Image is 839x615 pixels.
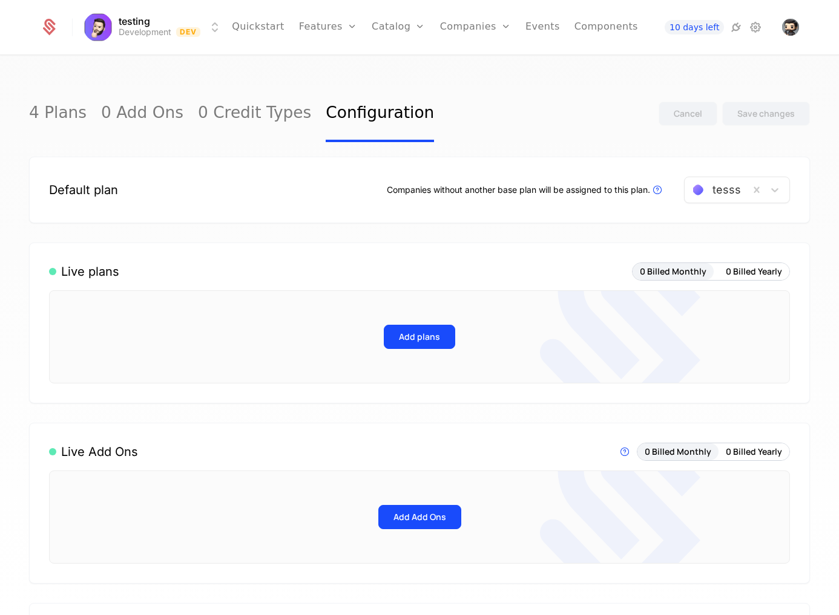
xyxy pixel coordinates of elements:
[119,16,150,26] span: testing
[637,443,719,460] button: 0 Billed Monthly
[719,443,789,460] button: 0 Billed Yearly
[722,102,810,126] button: Save changes
[387,183,665,197] div: Companies without another base plan will be assigned to this plan.
[101,85,183,142] a: 0 Add Ons
[49,443,138,460] div: Live Add Ons
[737,108,795,120] div: Save changes
[659,102,717,126] button: Cancel
[719,263,789,280] button: 0 Billed Yearly
[384,325,455,349] button: Add plans
[87,14,223,41] button: Select environment
[119,26,171,38] div: Development
[782,19,799,36] img: Guy Magen
[378,505,461,529] button: Add Add Ons
[665,20,724,34] a: 10 days left
[748,20,763,34] a: Settings
[49,181,118,198] div: Default plan
[674,108,702,120] div: Cancel
[326,85,434,142] a: Configuration
[729,20,743,34] a: Integrations
[633,263,714,280] button: 0 Billed Monthly
[49,263,119,280] div: Live plans
[84,13,113,42] img: testing
[29,85,87,142] a: 4 Plans
[176,27,201,37] span: Dev
[782,19,799,36] button: Open user button
[198,85,311,142] a: 0 Credit Types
